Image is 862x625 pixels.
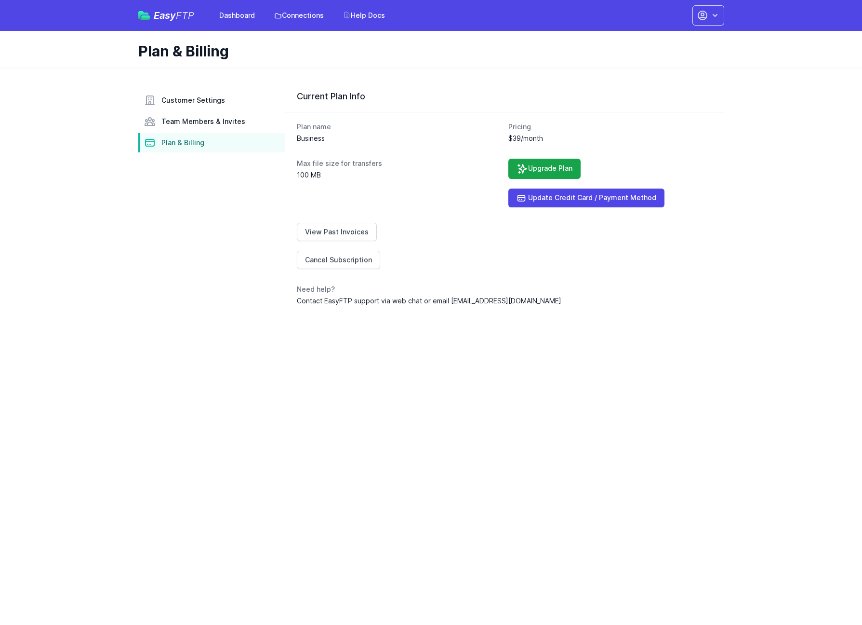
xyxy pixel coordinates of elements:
[337,7,391,24] a: Help Docs
[297,251,380,269] a: Cancel Subscription
[161,95,225,105] span: Customer Settings
[138,11,194,20] a: EasyFTP
[268,7,330,24] a: Connections
[508,134,713,143] dd: $39/month
[154,11,194,20] span: Easy
[297,170,501,180] dd: 100 MB
[213,7,261,24] a: Dashboard
[508,189,664,207] a: Update Credit Card / Payment Method
[138,133,285,152] a: Plan & Billing
[138,91,285,110] a: Customer Settings
[297,122,501,132] dt: Plan name
[297,134,501,143] dd: Business
[297,159,501,168] dt: Max file size for transfers
[508,122,713,132] dt: Pricing
[176,10,194,21] span: FTP
[161,138,204,148] span: Plan & Billing
[138,112,285,131] a: Team Members & Invites
[161,117,245,126] span: Team Members & Invites
[138,11,150,20] img: easyftp_logo.png
[297,296,713,306] dd: Contact EasyFTP support via web chat or email [EMAIL_ADDRESS][DOMAIN_NAME]
[508,159,581,179] a: Upgrade Plan
[297,91,713,102] h3: Current Plan Info
[297,223,377,241] a: View Past Invoices
[297,285,713,294] dt: Need help?
[138,42,716,60] h1: Plan & Billing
